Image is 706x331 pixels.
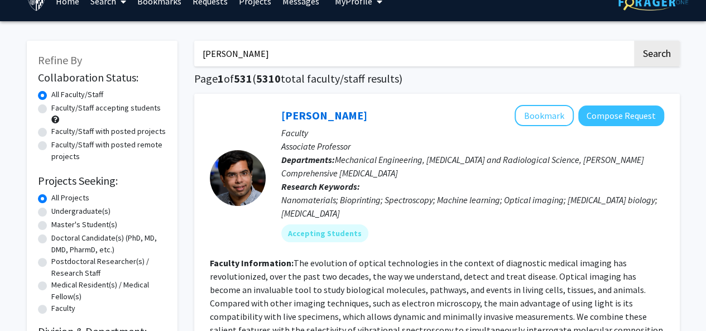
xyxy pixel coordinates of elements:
[210,257,294,268] b: Faculty Information:
[234,71,252,85] span: 531
[38,53,82,67] span: Refine By
[634,41,680,66] button: Search
[51,205,111,217] label: Undergraduate(s)
[194,72,680,85] h1: Page of ( total faculty/staff results)
[38,71,166,84] h2: Collaboration Status:
[281,154,335,165] b: Departments:
[281,154,644,179] span: Mechanical Engineering, [MEDICAL_DATA] and Radiological Science, [PERSON_NAME] Comprehensive [MED...
[194,41,632,66] input: Search Keywords
[281,181,360,192] b: Research Keywords:
[281,140,664,153] p: Associate Professor
[281,193,664,220] div: Nanomaterials; Bioprinting; Spectroscopy; Machine learning; Optical imaging; [MEDICAL_DATA] biolo...
[51,139,166,162] label: Faculty/Staff with posted remote projects
[38,174,166,188] h2: Projects Seeking:
[51,126,166,137] label: Faculty/Staff with posted projects
[281,224,368,242] mat-chip: Accepting Students
[578,105,664,126] button: Compose Request to Ishan Barman
[51,232,166,256] label: Doctoral Candidate(s) (PhD, MD, DMD, PharmD, etc.)
[8,281,47,323] iframe: Chat
[218,71,224,85] span: 1
[281,126,664,140] p: Faculty
[281,108,367,122] a: [PERSON_NAME]
[515,105,574,126] button: Add Ishan Barman to Bookmarks
[51,303,75,314] label: Faculty
[51,219,117,231] label: Master's Student(s)
[51,102,161,114] label: Faculty/Staff accepting students
[51,256,166,279] label: Postdoctoral Researcher(s) / Research Staff
[256,71,281,85] span: 5310
[51,89,103,100] label: All Faculty/Staff
[51,279,166,303] label: Medical Resident(s) / Medical Fellow(s)
[51,192,89,204] label: All Projects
